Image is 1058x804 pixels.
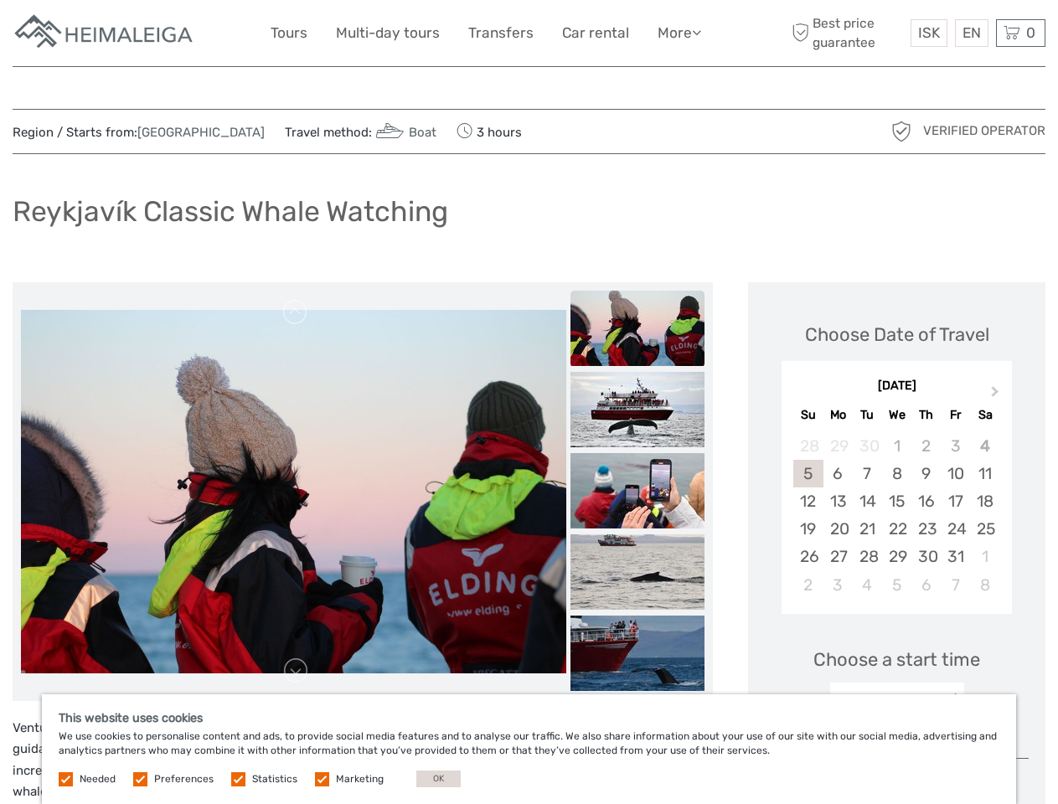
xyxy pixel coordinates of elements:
[853,571,882,599] div: Choose Tuesday, November 4th, 2025
[941,432,970,460] div: Not available Friday, October 3rd, 2025
[813,647,980,673] span: Choose a start time
[793,515,823,543] div: Choose Sunday, October 19th, 2025
[782,378,1012,395] div: [DATE]
[918,24,940,41] span: ISK
[457,120,522,143] span: 3 hours
[941,460,970,487] div: Choose Friday, October 10th, 2025
[970,432,999,460] div: Not available Saturday, October 4th, 2025
[59,711,999,725] h5: This website uses cookies
[970,460,999,487] div: Choose Saturday, October 11th, 2025
[911,543,941,570] div: Choose Thursday, October 30th, 2025
[570,291,704,366] img: b78d6e61daa04260bd164bb14028d35d_slider_thumbnail.jpeg
[793,487,823,515] div: Choose Sunday, October 12th, 2025
[911,571,941,599] div: Choose Thursday, November 6th, 2025
[793,404,823,426] div: Su
[853,404,882,426] div: Tu
[875,692,919,714] div: 09:00
[793,432,823,460] div: Not available Sunday, September 28th, 2025
[970,487,999,515] div: Choose Saturday, October 18th, 2025
[787,14,906,51] span: Best price guarantee
[941,543,970,570] div: Choose Friday, October 31st, 2025
[285,120,436,143] span: Travel method:
[853,432,882,460] div: Not available Tuesday, September 30th, 2025
[853,515,882,543] div: Choose Tuesday, October 21st, 2025
[570,453,704,528] img: a4e4f68229304a8c94a437cd436454c4_slider_thumbnail.jpeg
[823,571,853,599] div: Choose Monday, November 3rd, 2025
[23,29,189,43] p: We're away right now. Please check back later!
[955,19,988,47] div: EN
[793,543,823,570] div: Choose Sunday, October 26th, 2025
[911,404,941,426] div: Th
[882,515,911,543] div: Choose Wednesday, October 22nd, 2025
[416,770,461,787] button: OK
[970,515,999,543] div: Choose Saturday, October 25th, 2025
[970,571,999,599] div: Choose Saturday, November 8th, 2025
[970,543,999,570] div: Choose Saturday, November 1st, 2025
[658,21,701,45] a: More
[570,534,704,610] img: af85db80b42c4fe2897138f33390769b_slider_thumbnail.jpeg
[911,432,941,460] div: Not available Thursday, October 2nd, 2025
[853,487,882,515] div: Choose Tuesday, October 14th, 2025
[336,772,384,786] label: Marketing
[888,118,915,145] img: verified_operator_grey_128.png
[882,487,911,515] div: Choose Wednesday, October 15th, 2025
[882,543,911,570] div: Choose Wednesday, October 29th, 2025
[853,460,882,487] div: Choose Tuesday, October 7th, 2025
[941,515,970,543] div: Choose Friday, October 24th, 2025
[372,125,436,140] a: Boat
[882,571,911,599] div: Choose Wednesday, November 5th, 2025
[823,460,853,487] div: Choose Monday, October 6th, 2025
[468,21,534,45] a: Transfers
[13,194,448,229] h1: Reykjavík Classic Whale Watching
[137,125,265,140] a: [GEOGRAPHIC_DATA]
[1024,24,1038,41] span: 0
[570,616,704,691] img: 15ba41c5c221472397c0596014bbb5b0_slider_thumbnail.jpeg
[42,694,1016,804] div: We use cookies to personalise content and ads, to provide social media features and to analyse ou...
[805,322,989,348] div: Choose Date of Travel
[882,404,911,426] div: We
[252,772,297,786] label: Statistics
[823,515,853,543] div: Choose Monday, October 20th, 2025
[793,460,823,487] div: Choose Sunday, October 5th, 2025
[823,543,853,570] div: Choose Monday, October 27th, 2025
[911,515,941,543] div: Choose Thursday, October 23rd, 2025
[154,772,214,786] label: Preferences
[983,382,1010,409] button: Next Month
[823,487,853,515] div: Choose Monday, October 13th, 2025
[941,487,970,515] div: Choose Friday, October 17th, 2025
[941,404,970,426] div: Fr
[13,13,197,54] img: Apartments in Reykjavik
[271,21,307,45] a: Tours
[562,21,629,45] a: Car rental
[793,571,823,599] div: Choose Sunday, November 2nd, 2025
[923,122,1045,140] span: Verified Operator
[13,124,265,142] span: Region / Starts from:
[193,26,213,46] button: Open LiveChat chat widget
[823,432,853,460] div: Not available Monday, September 29th, 2025
[80,772,116,786] label: Needed
[336,21,440,45] a: Multi-day tours
[882,460,911,487] div: Choose Wednesday, October 8th, 2025
[21,310,566,673] img: b78d6e61daa04260bd164bb14028d35d_main_slider.jpeg
[823,404,853,426] div: Mo
[911,487,941,515] div: Choose Thursday, October 16th, 2025
[787,432,1006,599] div: month 2025-10
[570,372,704,447] img: 7aee5af0ef2b436ab03a672e54ff506b_slider_thumbnail.jpeg
[941,571,970,599] div: Choose Friday, November 7th, 2025
[970,404,999,426] div: Sa
[853,543,882,570] div: Choose Tuesday, October 28th, 2025
[882,432,911,460] div: Not available Wednesday, October 1st, 2025
[911,460,941,487] div: Choose Thursday, October 9th, 2025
